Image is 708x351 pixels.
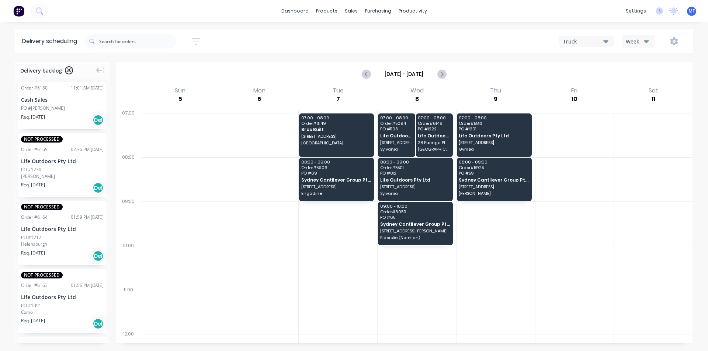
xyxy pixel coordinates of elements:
[380,160,450,164] span: 08:00 - 09:00
[93,318,104,329] div: Del
[491,94,500,104] div: 9
[380,171,450,175] span: PO # 812
[93,115,104,126] div: Del
[330,87,346,94] div: Tue
[301,116,371,120] span: 07:00 - 08:00
[341,6,361,17] div: sales
[301,165,371,170] span: Order # 5906
[21,96,104,103] div: Cash Sales
[21,114,45,120] span: Req. [DATE]
[301,185,371,189] span: [STREET_ADDRESS]
[13,6,24,17] img: Factory
[71,282,104,289] div: 01:55 PM [DATE]
[176,94,185,104] div: 5
[380,191,450,196] span: Sylvania
[65,66,73,74] span: 30
[301,160,371,164] span: 08:00 - 09:00
[251,87,268,94] div: Mon
[459,116,529,120] span: 07:00 - 08:00
[301,191,371,196] span: Engadine
[301,141,371,145] span: [GEOGRAPHIC_DATA]
[21,317,45,324] span: Req. [DATE]
[380,121,413,126] span: Order # 5094
[301,127,371,132] span: Bros Built
[459,133,529,138] span: Life Outdoors Pty Ltd
[116,241,141,285] div: 10:00
[21,85,48,91] div: Order # 6180
[21,105,65,112] div: PO #[PERSON_NAME]
[459,165,529,170] span: Order # 5925
[116,285,141,330] div: 11:00
[71,85,104,91] div: 11:01 AM [DATE]
[21,241,104,248] div: Helensburgh
[459,140,529,145] span: [STREET_ADDRESS]
[459,185,529,189] span: [STREET_ADDRESS]
[21,302,41,309] div: PO #1091
[412,94,422,104] div: 8
[21,146,48,153] div: Order # 6165
[459,160,529,164] span: 08:00 - 09:00
[570,94,579,104] div: 10
[301,121,371,126] span: Order # 6149
[333,94,343,104] div: 7
[380,147,413,151] span: Sylvania
[459,191,529,196] span: [PERSON_NAME]
[395,6,431,17] div: productivity
[459,121,529,126] span: Order # 5813
[646,87,660,94] div: Sat
[116,109,141,153] div: 07:00
[312,6,341,17] div: products
[21,309,104,316] div: Como
[380,185,450,189] span: [STREET_ADDRESS]
[21,250,45,256] span: Req. [DATE]
[569,87,580,94] div: Fri
[21,293,104,301] div: Life Outdoors Pty Ltd
[649,94,658,104] div: 11
[173,87,188,94] div: Sun
[622,6,650,17] div: settings
[21,225,104,233] div: Life Outdoors Pty Ltd
[380,222,450,227] span: Sydney Cantilever Group Pty Ltd
[21,136,63,143] span: NOT PROCESSED
[21,157,104,165] div: Life Outdoors Pty Ltd
[380,235,450,240] span: Elderslie (Narellan)
[21,282,48,289] div: Order # 6163
[21,234,41,241] div: PO #1212
[21,272,63,278] span: NOT PROCESSED
[21,173,104,180] div: [PERSON_NAME]
[688,8,695,14] span: MF
[408,87,426,94] div: Wed
[301,134,371,138] span: [STREET_ADDRESS]
[21,214,48,221] div: Order # 6164
[380,210,450,214] span: Order # 6059
[254,94,264,104] div: 6
[71,214,104,221] div: 01:59 PM [DATE]
[626,38,647,45] div: Week
[93,182,104,193] div: Del
[21,166,41,173] div: PO #1230
[418,147,450,151] span: [GEOGRAPHIC_DATA]
[116,197,141,241] div: 09:00
[563,38,603,45] div: Truck
[93,250,104,262] div: Del
[380,116,413,120] span: 07:00 - 08:00
[301,171,371,175] span: PO # 69
[278,6,312,17] a: dashboard
[380,140,413,145] span: [STREET_ADDRESS][PERSON_NAME]
[380,215,450,220] span: PO # 65
[380,204,450,208] span: 09:00 - 10:00
[622,35,655,48] button: Week
[380,165,450,170] span: Order # 5501
[418,127,450,131] span: PO # 1222
[418,116,450,120] span: 07:00 - 08:00
[559,36,614,47] button: Truck
[116,153,141,197] div: 08:00
[71,146,104,153] div: 02:36 PM [DATE]
[301,178,371,182] span: Sydney Cantilever Group Pty Ltd
[380,127,413,131] span: PO # 1103
[21,182,45,188] span: Req. [DATE]
[361,6,395,17] div: purchasing
[418,140,450,145] span: 28 Paringa Pl
[380,229,450,233] span: [STREET_ADDRESS][PERSON_NAME]
[99,34,177,49] input: Search for orders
